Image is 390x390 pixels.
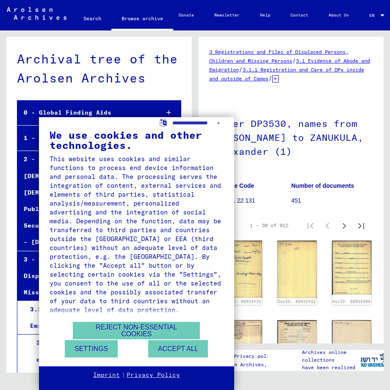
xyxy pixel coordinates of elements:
[93,371,120,379] a: Imprint
[65,340,118,357] button: Settings
[50,154,224,314] div: This website uses cookies and similar functions to process end device information and personal da...
[148,340,208,357] button: Accept all
[73,322,200,339] button: Reject non-essential cookies
[127,371,180,379] a: Privacy Policy
[50,130,224,150] div: We use cookies and other technologies.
